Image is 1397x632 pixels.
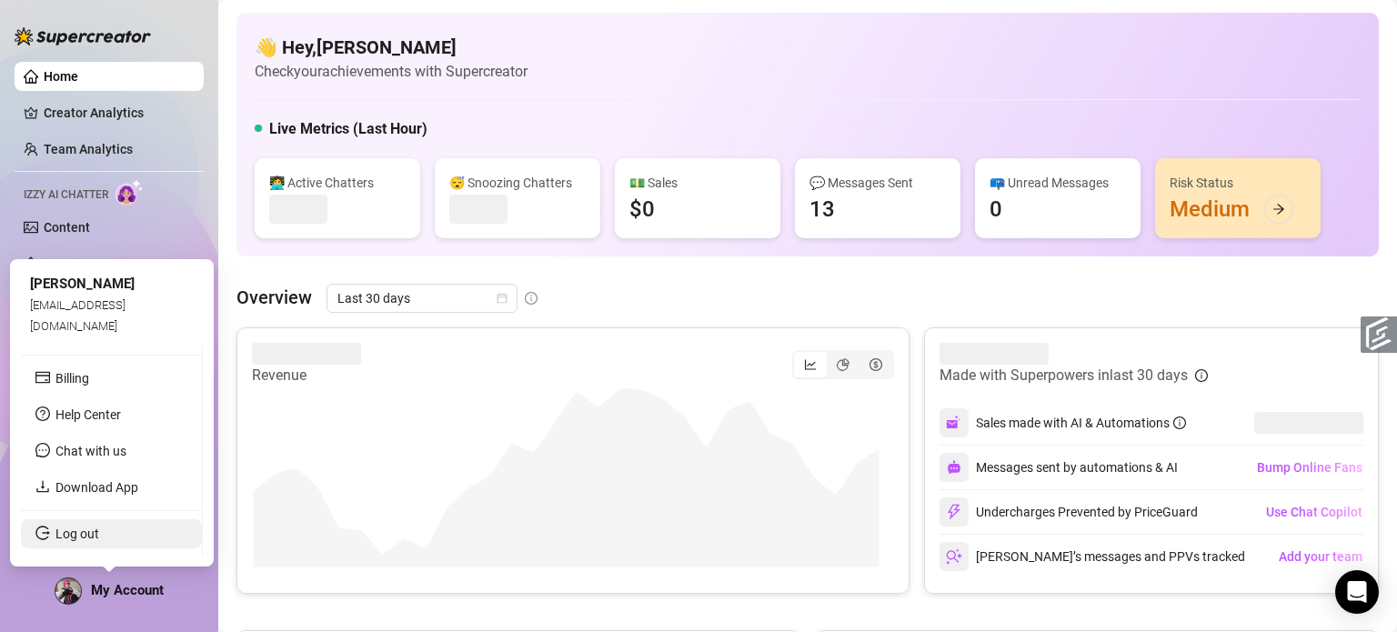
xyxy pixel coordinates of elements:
[269,118,427,140] h5: Live Metrics (Last Hour)
[24,186,108,204] span: Izzy AI Chatter
[946,504,962,520] img: svg%3e
[21,519,202,548] li: Log out
[44,220,90,235] a: Content
[30,298,126,332] span: [EMAIL_ADDRESS][DOMAIN_NAME]
[44,98,189,127] a: Creator Analytics
[55,480,138,495] a: Download App
[116,179,144,206] img: AI Chatter
[255,60,528,83] article: Check your achievements with Supercreator
[1266,505,1362,519] span: Use Chat Copilot
[809,173,946,193] div: 💬 Messages Sent
[1170,173,1306,193] div: Risk Status
[947,460,961,475] img: svg%3e
[804,358,817,371] span: line-chart
[946,548,962,565] img: svg%3e
[236,284,312,311] article: Overview
[55,407,121,422] a: Help Center
[792,350,894,379] div: segmented control
[940,453,1178,482] div: Messages sent by automations & AI
[449,173,586,193] div: 😴 Snoozing Chatters
[55,371,89,386] a: Billing
[269,173,406,193] div: 👩‍💻 Active Chatters
[255,35,528,60] h4: 👋 Hey, [PERSON_NAME]
[44,142,133,156] a: Team Analytics
[946,415,962,431] img: svg%3e
[525,292,538,305] span: info-circle
[44,256,77,271] a: Setup
[1278,542,1363,571] button: Add your team
[629,195,655,224] div: $0
[15,27,151,45] img: logo-BBDzfeDw.svg
[1195,369,1208,382] span: info-circle
[91,582,164,598] span: My Account
[21,364,202,393] li: Billing
[30,276,135,292] span: [PERSON_NAME]
[869,358,882,371] span: dollar-circle
[940,497,1198,527] div: Undercharges Prevented by PriceGuard
[940,365,1188,386] article: Made with Superpowers in last 30 days
[55,527,99,541] a: Log out
[1335,570,1379,614] div: Open Intercom Messenger
[809,195,835,224] div: 13
[252,365,361,386] article: Revenue
[35,443,50,457] span: message
[55,444,126,458] span: Chat with us
[1279,549,1362,564] span: Add your team
[1265,497,1363,527] button: Use Chat Copilot
[44,69,78,84] a: Home
[1272,203,1285,216] span: arrow-right
[55,578,81,604] img: ACg8ocKChdxhJ1vtX7wZDlGzkhnRcyGgLhuysjcTDPUL5elJKs41Lq0=s96-c
[629,173,766,193] div: 💵 Sales
[940,542,1245,571] div: [PERSON_NAME]’s messages and PPVs tracked
[976,413,1186,433] div: Sales made with AI & Automations
[337,285,507,312] span: Last 30 days
[497,293,508,304] span: calendar
[1257,460,1362,475] span: Bump Online Fans
[990,173,1126,193] div: 📪 Unread Messages
[1173,416,1186,429] span: info-circle
[837,358,849,371] span: pie-chart
[1256,453,1363,482] button: Bump Online Fans
[990,195,1002,224] div: 0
